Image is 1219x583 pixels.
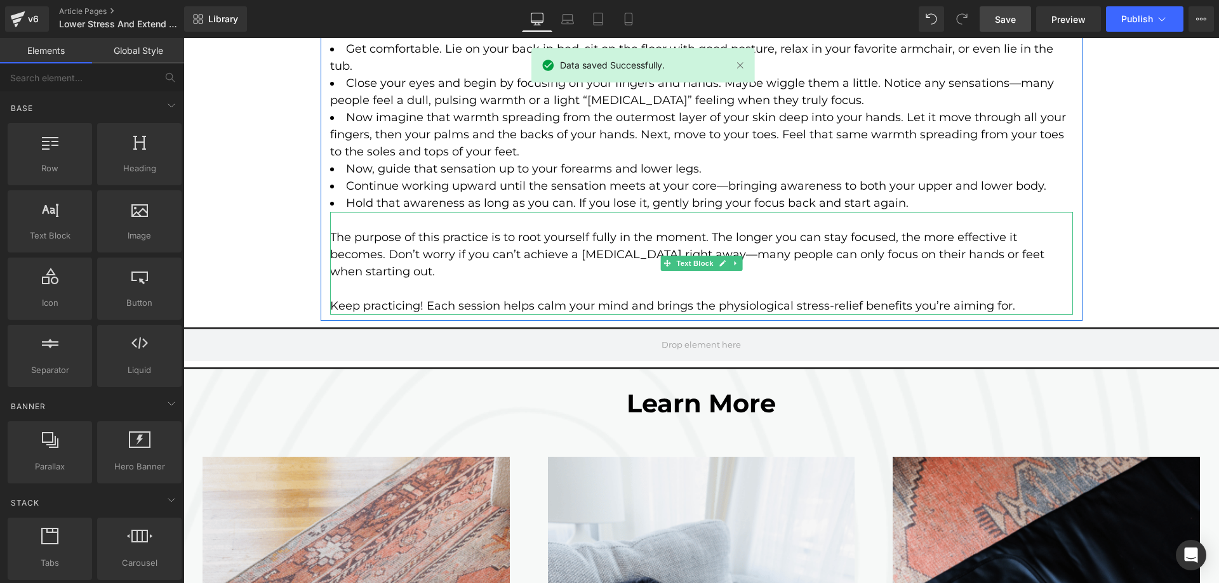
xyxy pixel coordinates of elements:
li: Close your eyes and begin by focusing on your fingers and hands. Maybe wiggle them a little. Noti... [147,37,889,71]
li: Continue working upward until the sensation meets at your core—bringing awareness to both your up... [147,140,889,157]
a: New Library [184,6,247,32]
span: Lower Stress And Extend Life With Your Mind: 3 Easy Ways &amp; How To Make Them Habit [59,19,181,29]
span: Hero Banner [101,460,178,473]
span: Save [995,13,1016,26]
button: Publish [1106,6,1183,32]
a: Desktop [522,6,552,32]
span: Parallax [11,460,88,473]
button: Redo [949,6,975,32]
span: Image [101,229,178,242]
div: Open Intercom Messenger [1176,540,1206,570]
li: Now, guide that sensation up to your forearms and lower legs. [147,122,889,140]
span: Stack [10,497,41,509]
p: The purpose of this practice is to root yourself fully in the moment. The longer you can stay foc... [147,191,889,242]
span: Data saved Successfully. [560,58,665,72]
a: Mobile [613,6,644,32]
span: Heading [101,162,178,175]
a: v6 [5,6,49,32]
li: Now imagine that warmth spreading from the outermost layer of your skin deep into your hands. Let... [147,71,889,122]
button: Undo [919,6,944,32]
li: Get comfortable. Lie on your back in bed, sit on the floor with good posture, relax in your favor... [147,3,889,37]
span: Text Block [11,229,88,242]
span: Liquid [101,364,178,377]
a: Laptop [552,6,583,32]
span: Text Block [490,218,532,233]
a: Preview [1036,6,1101,32]
span: Tabs [11,556,88,570]
span: Separator [11,364,88,377]
div: v6 [25,11,41,27]
li: Hold that awareness as long as you can. If you lose it, gently bring your focus back and start ag... [147,157,889,174]
p: Keep practicing! Each session helps calm your mind and brings the physiological stress-relief ben... [147,259,889,277]
span: Icon [11,296,88,310]
span: Learn More [443,350,592,381]
a: Global Style [92,38,184,63]
span: Preview [1051,13,1086,26]
span: Library [208,13,238,25]
span: Button [101,296,178,310]
span: Base [10,102,34,114]
span: Carousel [101,556,178,570]
a: Article Pages [59,6,205,16]
a: Expand / Collapse [545,218,559,233]
span: Publish [1121,14,1153,24]
a: Tablet [583,6,613,32]
span: Row [11,162,88,175]
span: Banner [10,400,47,412]
button: More [1189,6,1214,32]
